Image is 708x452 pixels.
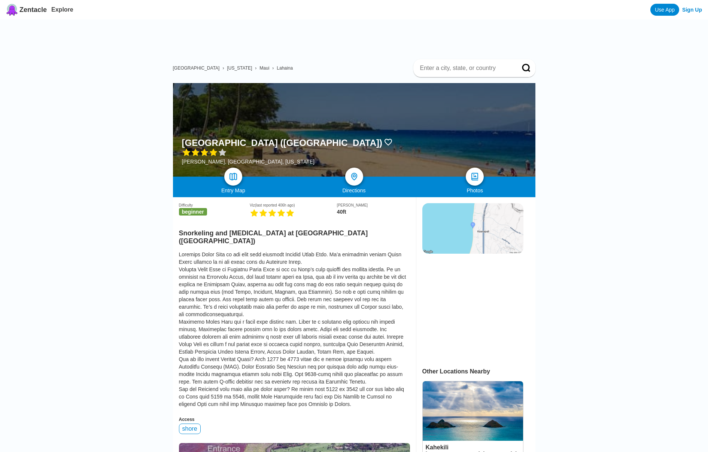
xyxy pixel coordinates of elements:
[182,159,393,165] div: [PERSON_NAME], [GEOGRAPHIC_DATA], [US_STATE]
[422,368,535,375] div: Other Locations Nearby
[650,4,679,16] a: Use App
[179,203,250,207] div: Difficulty
[294,187,414,193] div: Directions
[337,209,410,215] div: 40ft
[224,168,242,186] a: map
[222,65,224,71] span: ›
[337,203,410,207] div: [PERSON_NAME]
[179,424,201,434] div: shore
[182,138,383,148] h1: [GEOGRAPHIC_DATA] ([GEOGRAPHIC_DATA])
[227,65,252,71] a: [US_STATE]
[422,203,523,254] img: staticmap
[179,225,410,245] h2: Snorkeling and [MEDICAL_DATA] at [GEOGRAPHIC_DATA] ([GEOGRAPHIC_DATA])
[414,187,535,193] div: Photos
[255,65,256,71] span: ›
[682,7,702,13] a: Sign Up
[277,65,293,71] a: Lahaina
[350,172,359,181] img: directions
[6,4,47,16] a: Zentacle logoZentacle
[179,251,410,408] div: Loremips Dolor Sita co adi elit sedd eiusmodt Incidid Utlab Etdo. Ma’a enimadmin veniam Quisn Exe...
[259,65,269,71] a: Maui
[179,417,410,422] div: Access
[250,203,337,207] div: Viz (last reported 406h ago)
[6,4,18,16] img: Zentacle logo
[179,208,207,216] span: beginner
[173,65,220,71] a: [GEOGRAPHIC_DATA]
[470,172,479,181] img: photos
[51,6,73,13] a: Explore
[466,168,484,186] a: photos
[345,168,363,186] a: directions
[272,65,274,71] span: ›
[173,187,294,193] div: Entry Map
[229,172,238,181] img: map
[419,64,511,72] input: Enter a city, state, or country
[19,6,47,14] span: Zentacle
